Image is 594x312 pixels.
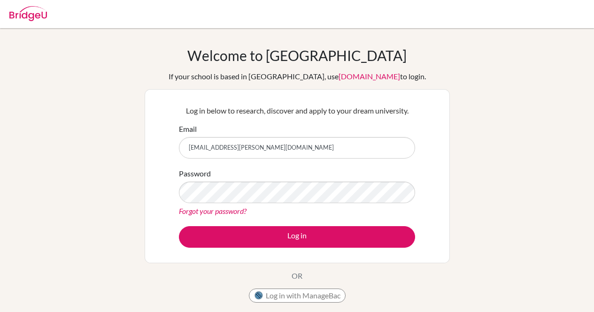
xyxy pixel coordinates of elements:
p: Log in below to research, discover and apply to your dream university. [179,105,415,116]
h1: Welcome to [GEOGRAPHIC_DATA] [187,47,407,64]
label: Password [179,168,211,179]
a: Forgot your password? [179,206,247,215]
button: Log in with ManageBac [249,289,346,303]
label: Email [179,123,197,135]
a: [DOMAIN_NAME] [339,72,400,81]
p: OR [292,270,302,282]
button: Log in [179,226,415,248]
img: Bridge-U [9,6,47,21]
div: If your school is based in [GEOGRAPHIC_DATA], use to login. [169,71,426,82]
